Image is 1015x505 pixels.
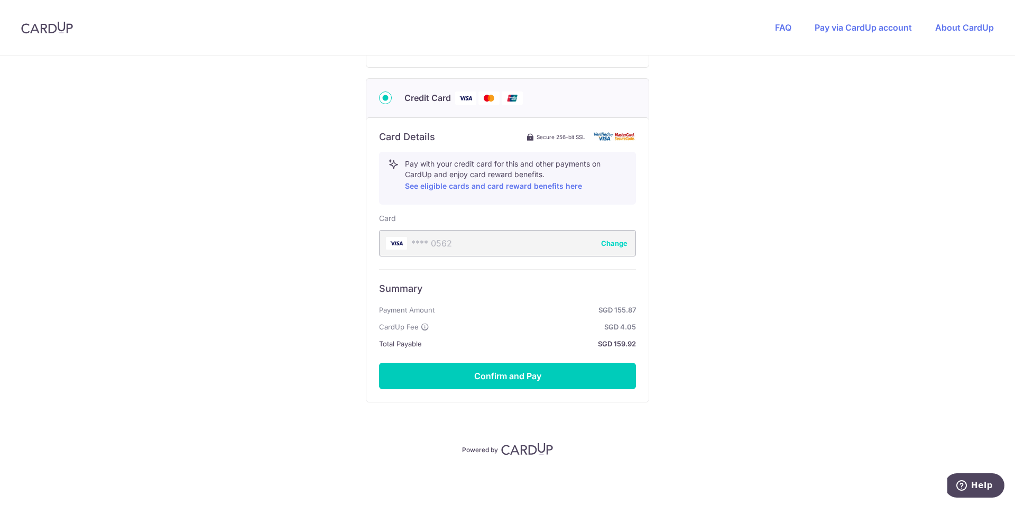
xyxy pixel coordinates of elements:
[935,22,994,33] a: About CardUp
[379,91,636,105] div: Credit Card Visa Mastercard Union Pay
[21,21,73,34] img: CardUp
[433,320,636,333] strong: SGD 4.05
[426,337,636,350] strong: SGD 159.92
[455,91,476,105] img: Visa
[379,320,419,333] span: CardUp Fee
[815,22,912,33] a: Pay via CardUp account
[405,181,582,190] a: See eligible cards and card reward benefits here
[537,133,585,141] span: Secure 256-bit SSL
[502,91,523,105] img: Union Pay
[379,363,636,389] button: Confirm and Pay
[439,304,636,316] strong: SGD 155.87
[379,213,396,224] label: Card
[379,131,435,143] h6: Card Details
[404,91,451,104] span: Credit Card
[501,443,553,455] img: CardUp
[379,304,435,316] span: Payment Amount
[379,337,422,350] span: Total Payable
[775,22,791,33] a: FAQ
[462,444,498,454] p: Powered by
[379,282,636,295] h6: Summary
[478,91,500,105] img: Mastercard
[947,473,1004,500] iframe: Opens a widget where you can find more information
[594,132,636,141] img: card secure
[405,159,627,192] p: Pay with your credit card for this and other payments on CardUp and enjoy card reward benefits.
[601,238,628,249] button: Change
